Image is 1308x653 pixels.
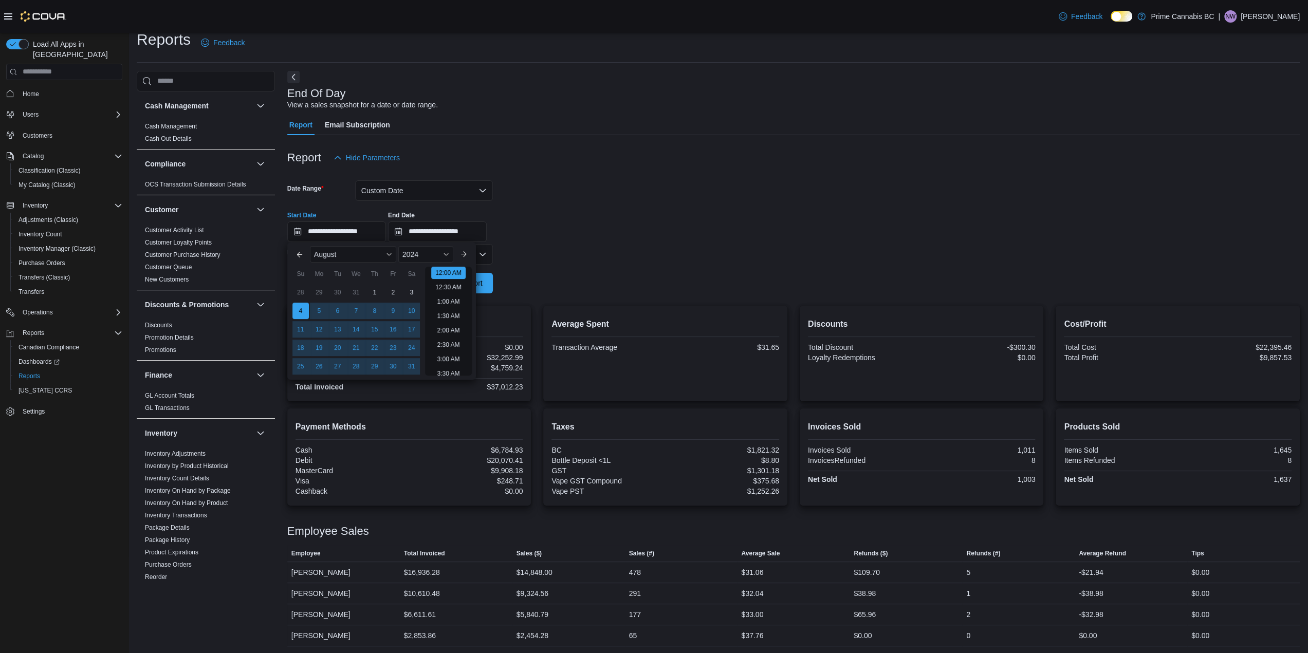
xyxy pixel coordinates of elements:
[1180,446,1292,454] div: 1,645
[145,322,172,329] a: Discounts
[854,549,888,557] span: Refunds ($)
[19,181,76,189] span: My Catalog (Classic)
[403,303,420,319] div: day-10
[19,259,65,267] span: Purchase Orders
[314,250,337,258] span: August
[145,511,207,519] span: Inventory Transactions
[403,340,420,356] div: day-24
[310,246,396,263] div: Button. Open the month selector. August is currently selected.
[137,178,275,195] div: Compliance
[2,305,126,320] button: Operations
[1064,318,1292,330] h2: Cost/Profit
[433,353,464,365] li: 3:00 AM
[1064,343,1175,351] div: Total Cost
[14,242,122,255] span: Inventory Manager (Classic)
[924,343,1035,351] div: -$300.30
[145,450,206,457] a: Inventory Adjustments
[213,38,245,48] span: Feedback
[296,467,407,475] div: MasterCard
[1180,475,1292,483] div: 1,637
[348,266,364,282] div: We
[145,275,189,284] span: New Customers
[19,199,122,212] span: Inventory
[19,306,122,319] span: Operations
[145,204,178,215] h3: Customer
[6,82,122,446] nav: Complex example
[19,372,40,380] span: Reports
[808,353,919,362] div: Loyalty Redemptions
[287,184,324,193] label: Date Range
[10,256,126,270] button: Purchase Orders
[668,343,779,351] div: $31.65
[808,475,837,483] strong: Net Sold
[145,101,209,111] h3: Cash Management
[366,303,383,319] div: day-8
[629,549,654,557] span: Sales (#)
[10,270,126,285] button: Transfers (Classic)
[329,358,346,375] div: day-27
[808,421,1036,433] h2: Invoices Sold
[23,308,53,316] span: Operations
[19,358,60,366] span: Dashboards
[254,203,267,216] button: Customer
[10,241,126,256] button: Inventory Manager (Classic)
[433,310,464,322] li: 1:30 AM
[145,276,189,283] a: New Customers
[10,227,126,241] button: Inventory Count
[14,271,74,284] a: Transfers (Classic)
[145,404,190,412] span: GL Transactions
[808,446,919,454] div: Invoices Sold
[145,561,192,568] a: Purchase Orders
[19,343,79,351] span: Canadian Compliance
[19,150,48,162] button: Catalog
[23,329,44,337] span: Reports
[145,391,194,400] span: GL Account Totals
[254,369,267,381] button: Finance
[1191,549,1204,557] span: Tips
[291,549,321,557] span: Employee
[145,462,229,470] a: Inventory by Product Historical
[145,226,204,234] span: Customer Activity List
[366,284,383,301] div: day-1
[23,110,39,119] span: Users
[366,358,383,375] div: day-29
[145,512,207,519] a: Inventory Transactions
[296,477,407,485] div: Visa
[924,475,1035,483] div: 1,003
[355,180,493,201] button: Custom Date
[10,355,126,369] a: Dashboards
[403,266,420,282] div: Sa
[14,228,122,240] span: Inventory Count
[19,199,52,212] button: Inventory
[145,135,192,142] a: Cash Out Details
[2,107,126,122] button: Users
[19,306,57,319] button: Operations
[411,467,523,475] div: $9,908.18
[348,321,364,338] div: day-14
[145,321,172,329] span: Discounts
[145,204,252,215] button: Customer
[291,246,308,263] button: Previous Month
[1225,10,1236,23] span: NW
[14,228,66,240] a: Inventory Count
[411,456,523,464] div: $20,070.41
[311,340,327,356] div: day-19
[145,251,220,258] a: Customer Purchase History
[29,39,122,60] span: Load All Apps in [GEOGRAPHIC_DATA]
[14,356,64,368] a: Dashboards
[145,122,197,130] span: Cash Management
[403,284,420,301] div: day-3
[145,181,246,188] a: OCS Transaction Submission Details
[19,273,70,282] span: Transfers (Classic)
[14,164,85,177] a: Classification (Classic)
[19,216,78,224] span: Adjustments (Classic)
[551,467,663,475] div: GST
[21,11,66,22] img: Cova
[145,300,252,310] button: Discounts & Promotions
[478,250,487,258] button: Open list of options
[145,346,176,354] span: Promotions
[145,135,192,143] span: Cash Out Details
[289,115,312,135] span: Report
[10,178,126,192] button: My Catalog (Classic)
[19,288,44,296] span: Transfers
